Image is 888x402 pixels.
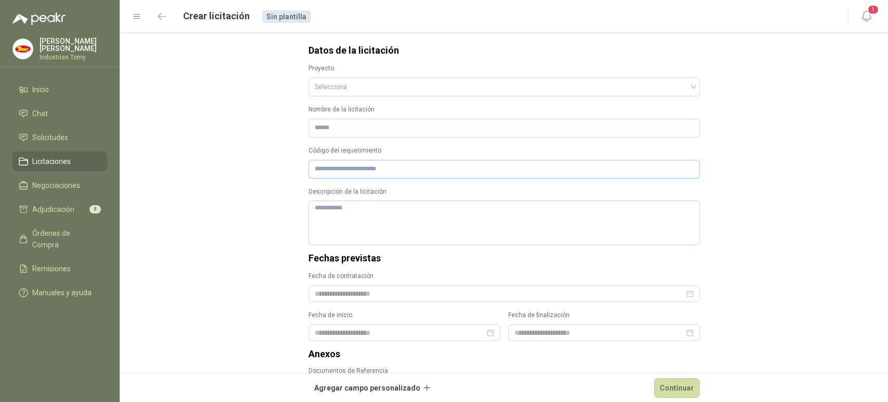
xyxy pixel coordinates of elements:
[183,9,250,23] h1: Crear licitación
[32,84,49,95] span: Inicio
[13,39,33,59] img: Company Logo
[308,105,700,115] label: Nombre de la licitación
[308,254,700,263] h3: Fechas previstas
[32,263,71,274] span: Remisiones
[857,7,876,26] button: 1
[308,64,700,73] label: Proyecto
[867,5,879,15] span: 1
[12,80,107,99] a: Inicio
[308,349,700,359] h3: Anexos
[12,128,107,147] a: Solicitudes
[308,187,700,197] label: Descripción de la licitación
[40,54,107,60] p: Industrias Tomy
[12,104,107,123] a: Chat
[32,287,92,298] span: Manuales y ayuda
[308,146,700,156] label: Código del requerimiento
[308,378,437,398] button: Agregar campo personalizado
[308,46,700,55] h3: Datos de la licitación
[308,367,700,374] p: Documentos de Referencia
[32,180,80,191] span: Negociaciones
[12,283,107,303] a: Manuales y ayuda
[308,310,500,320] label: Fecha de inicio
[12,175,107,195] a: Negociaciones
[40,37,107,52] p: [PERSON_NAME] [PERSON_NAME]
[654,378,700,397] button: Continuar
[89,205,101,213] span: 8
[12,152,107,171] a: Licitaciones
[262,10,311,23] span: Sin plantilla
[32,204,74,215] span: Adjudicación
[12,259,107,279] a: Remisiones
[308,271,700,281] label: Fecha de contratación
[32,228,97,250] span: Órdenes de Compra
[32,108,48,119] span: Chat
[32,132,68,143] span: Solicitudes
[12,199,107,219] a: Adjudicación8
[32,156,71,167] span: Licitaciones
[12,12,66,25] img: Logo peakr
[12,223,107,255] a: Órdenes de Compra
[508,310,700,320] label: Fecha de finalización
